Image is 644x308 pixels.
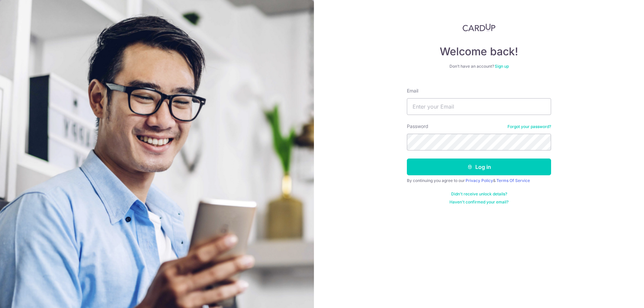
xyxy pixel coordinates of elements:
img: CardUp Logo [463,23,495,32]
label: Email [407,87,418,94]
a: Sign up [495,64,509,69]
div: By continuing you agree to our & [407,178,551,183]
a: Haven't confirmed your email? [449,199,508,205]
div: Don’t have an account? [407,64,551,69]
label: Password [407,123,428,130]
a: Didn't receive unlock details? [451,191,507,197]
a: Privacy Policy [466,178,493,183]
a: Forgot your password? [507,124,551,129]
h4: Welcome back! [407,45,551,58]
a: Terms Of Service [496,178,530,183]
input: Enter your Email [407,98,551,115]
button: Log in [407,159,551,175]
